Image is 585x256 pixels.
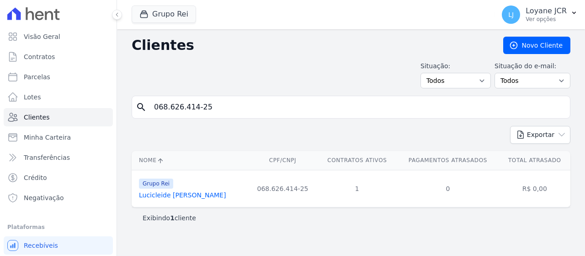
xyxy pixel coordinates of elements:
a: Recebíveis [4,236,113,255]
span: Clientes [24,113,49,122]
th: Pagamentos Atrasados [397,151,499,170]
span: Parcelas [24,72,50,82]
p: Exibindo cliente [143,213,196,223]
button: Exportar [510,126,570,144]
th: CPF/CNPJ [248,151,318,170]
a: Parcelas [4,68,113,86]
span: Contratos [24,52,55,61]
p: Loyane JCR [526,6,567,16]
span: Grupo Rei [139,179,173,189]
span: Crédito [24,173,47,182]
a: Clientes [4,108,113,126]
th: Nome [132,151,248,170]
p: Ver opções [526,16,567,23]
a: Visão Geral [4,27,113,46]
td: R$ 0,00 [499,170,570,207]
span: Transferências [24,153,70,162]
i: search [136,102,147,113]
a: Crédito [4,169,113,187]
td: 068.626.414-25 [248,170,318,207]
td: 0 [397,170,499,207]
th: Total Atrasado [499,151,570,170]
a: Negativação [4,189,113,207]
span: Negativação [24,193,64,202]
a: Transferências [4,148,113,167]
th: Contratos Ativos [317,151,397,170]
td: 1 [317,170,397,207]
input: Buscar por nome, CPF ou e-mail [149,98,566,116]
label: Situação do e-mail: [495,61,570,71]
button: LJ Loyane JCR Ver opções [495,2,585,27]
a: Contratos [4,48,113,66]
a: Minha Carteira [4,128,113,147]
a: Novo Cliente [503,37,570,54]
h2: Clientes [132,37,489,54]
a: Lotes [4,88,113,106]
span: Visão Geral [24,32,60,41]
span: Recebíveis [24,241,58,250]
button: Grupo Rei [132,5,196,23]
b: 1 [170,214,175,222]
label: Situação: [420,61,491,71]
div: Plataformas [7,222,109,233]
a: Lucicleide [PERSON_NAME] [139,191,226,199]
span: Minha Carteira [24,133,71,142]
span: LJ [508,11,514,18]
span: Lotes [24,93,41,102]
